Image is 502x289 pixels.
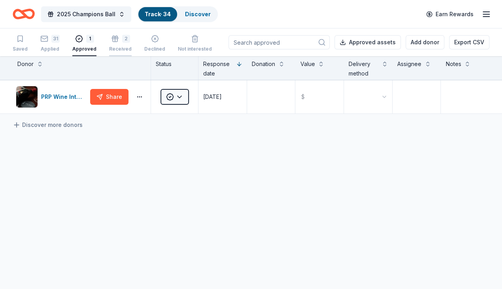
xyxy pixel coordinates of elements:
div: Declined [144,46,165,52]
span: 2025 Champions Ball [57,9,115,19]
div: Approved [72,46,96,52]
img: Image for PRP Wine International [16,86,38,108]
button: 31Applied [40,32,60,56]
a: Track· 34 [145,11,171,17]
button: Approved assets [334,35,401,49]
div: Value [300,59,315,69]
a: Discover more donors [13,120,83,130]
button: Saved [13,32,28,56]
button: Track· 34Discover [138,6,218,22]
div: [DATE] [203,92,222,102]
div: Received [109,46,132,52]
button: 1Approved [72,32,96,56]
button: Image for PRP Wine InternationalPRP Wine International [16,86,87,108]
div: 31 [51,35,60,43]
div: 1 [86,35,94,43]
div: Notes [445,59,461,69]
div: Delivery method [349,59,378,78]
div: PRP Wine International [41,92,87,102]
div: Donor [17,59,34,69]
input: Search approved [228,35,330,49]
button: 2025 Champions Ball [41,6,131,22]
button: Export CSV [449,35,489,49]
button: 2Received [109,32,132,56]
a: Discover [185,11,211,17]
button: [DATE] [198,80,247,113]
div: Saved [13,46,28,52]
div: Status [151,56,198,80]
a: Home [13,5,35,23]
div: Assignee [397,59,421,69]
div: Not interested [178,46,212,52]
div: 2 [122,35,130,43]
button: Share [90,89,128,105]
button: Declined [144,32,165,56]
div: Donation [252,59,275,69]
div: Response date [203,59,233,78]
a: Earn Rewards [421,7,478,21]
div: Applied [40,46,60,52]
button: Not interested [178,32,212,56]
button: Add donor [406,35,444,49]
